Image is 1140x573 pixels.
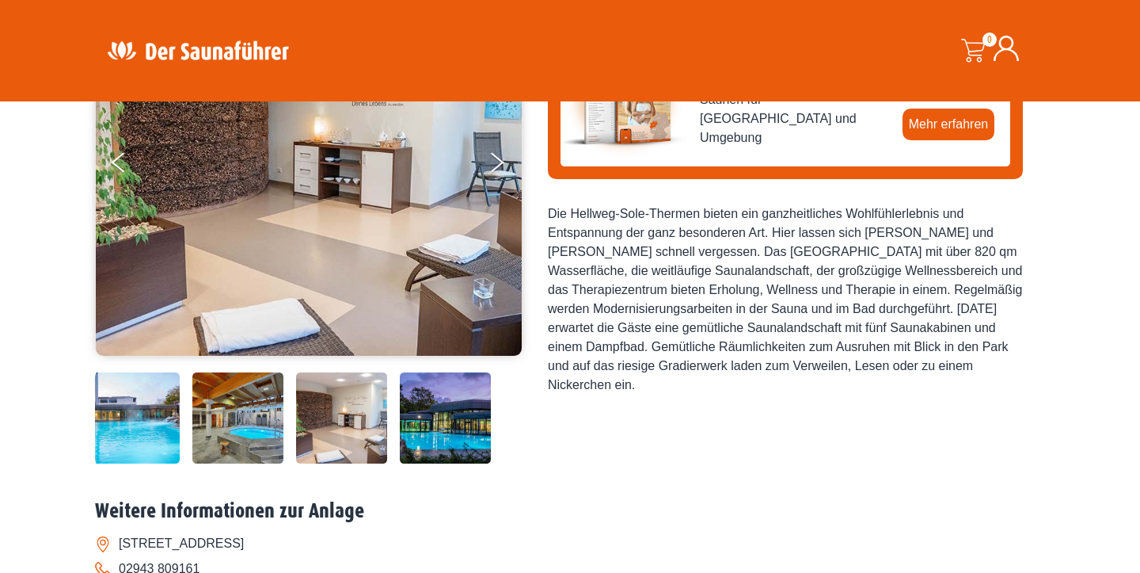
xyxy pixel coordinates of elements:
[112,146,151,185] button: Previous
[95,499,1045,524] h2: Weitere Informationen zur Anlage
[95,531,1045,556] li: [STREET_ADDRESS]
[982,32,997,47] span: 0
[488,146,527,185] button: Next
[548,204,1023,395] div: Die Hellweg-Sole-Thermen bieten ein ganzheitliches Wohlfühlerlebnis und Entspannung der ganz beso...
[902,109,995,140] a: Mehr erfahren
